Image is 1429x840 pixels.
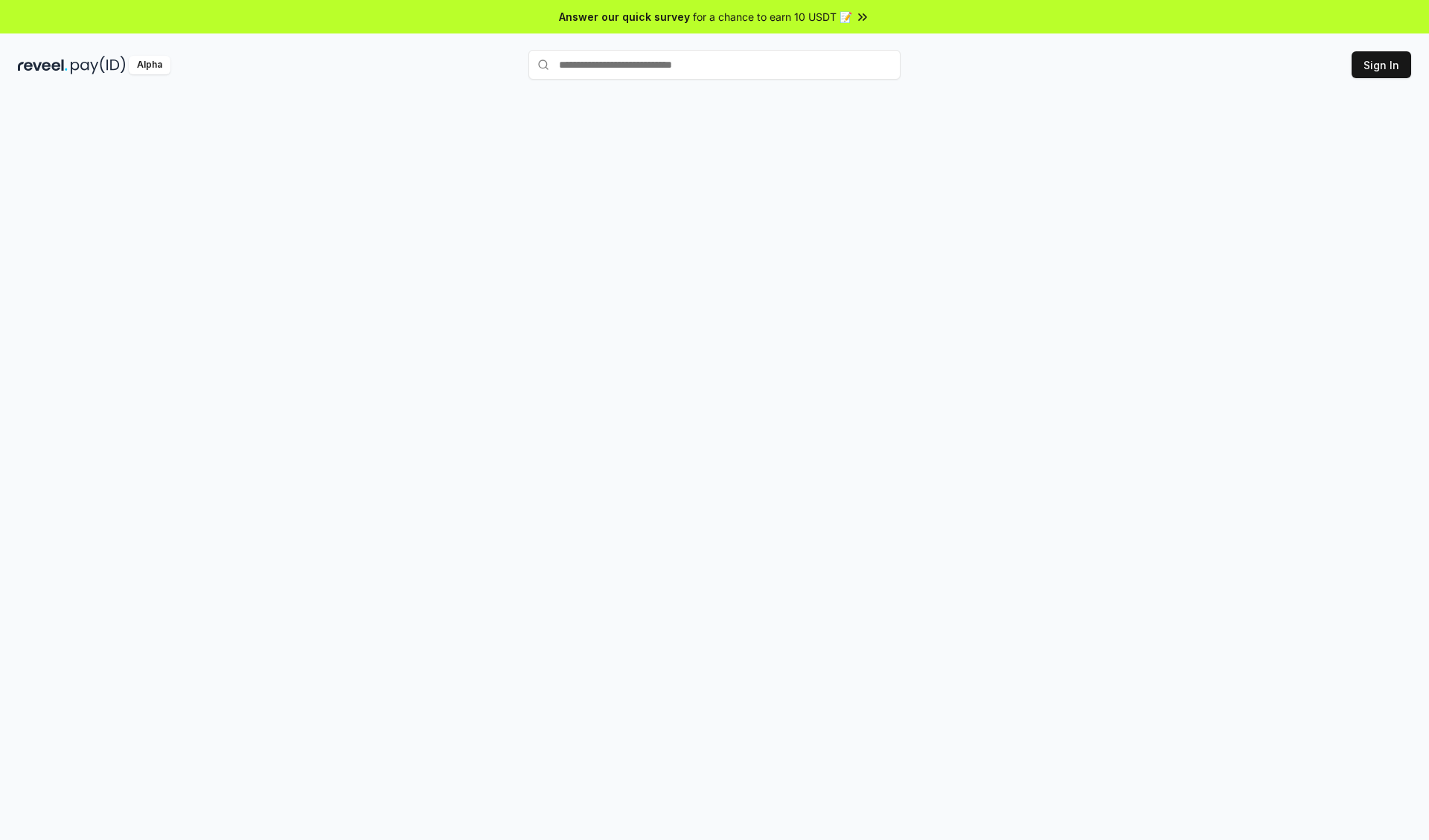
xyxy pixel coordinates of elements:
button: Sign In [1352,51,1411,78]
img: pay_id [71,56,126,74]
span: for a chance to earn 10 USDT 📝 [693,9,852,25]
span: Answer our quick survey [559,9,690,25]
div: Alpha [129,56,170,74]
img: reveel_dark [18,56,68,74]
